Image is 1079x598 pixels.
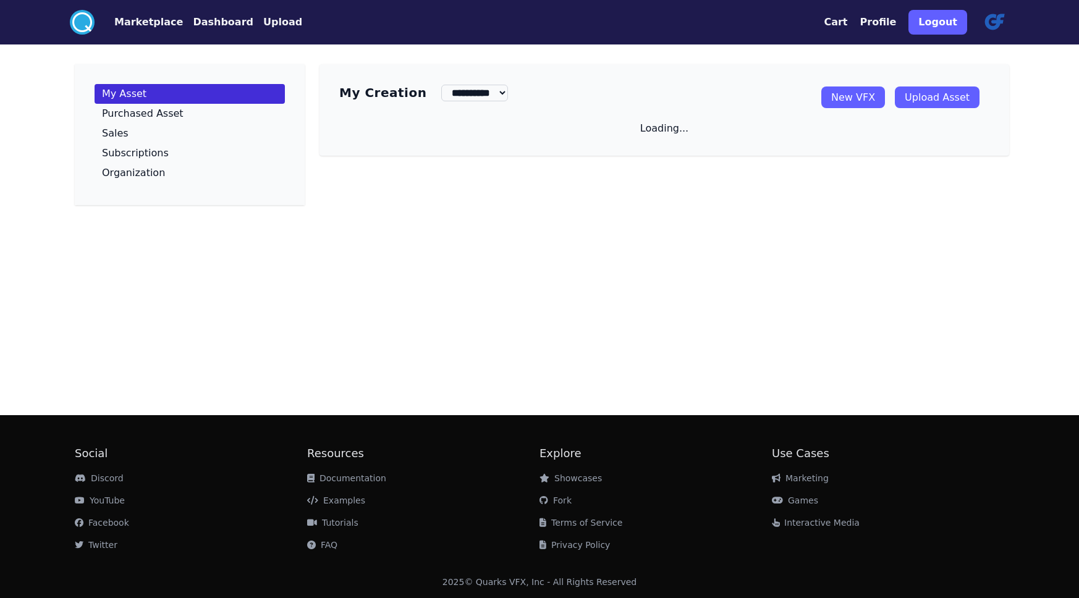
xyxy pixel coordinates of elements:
[95,15,183,30] a: Marketplace
[102,148,169,158] p: Subscriptions
[75,445,307,462] h2: Social
[980,7,1009,37] img: profile
[102,109,184,119] p: Purchased Asset
[539,473,602,483] a: Showcases
[772,518,860,528] a: Interactive Media
[95,84,285,104] a: My Asset
[75,540,117,550] a: Twitter
[307,495,365,505] a: Examples
[193,15,253,30] button: Dashboard
[95,163,285,183] a: Organization
[908,10,967,35] button: Logout
[772,495,818,505] a: Games
[539,540,610,550] a: Privacy Policy
[75,495,125,505] a: YouTube
[307,445,539,462] h2: Resources
[824,15,847,30] button: Cart
[253,15,302,30] a: Upload
[860,15,897,30] button: Profile
[114,15,183,30] button: Marketplace
[895,86,980,108] a: Upload Asset
[539,495,572,505] a: Fork
[75,518,129,528] a: Facebook
[102,128,129,138] p: Sales
[95,124,285,143] a: Sales
[307,518,358,528] a: Tutorials
[339,84,426,101] h3: My Creation
[95,104,285,124] a: Purchased Asset
[539,445,772,462] h2: Explore
[908,5,967,40] a: Logout
[442,576,637,588] div: 2025 © Quarks VFX, Inc - All Rights Reserved
[640,121,688,136] p: Loading...
[183,15,253,30] a: Dashboard
[102,89,146,99] p: My Asset
[307,473,386,483] a: Documentation
[263,15,302,30] button: Upload
[102,168,165,178] p: Organization
[821,86,885,108] a: New VFX
[95,143,285,163] a: Subscriptions
[539,518,622,528] a: Terms of Service
[772,445,1004,462] h2: Use Cases
[772,473,829,483] a: Marketing
[307,540,337,550] a: FAQ
[75,473,124,483] a: Discord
